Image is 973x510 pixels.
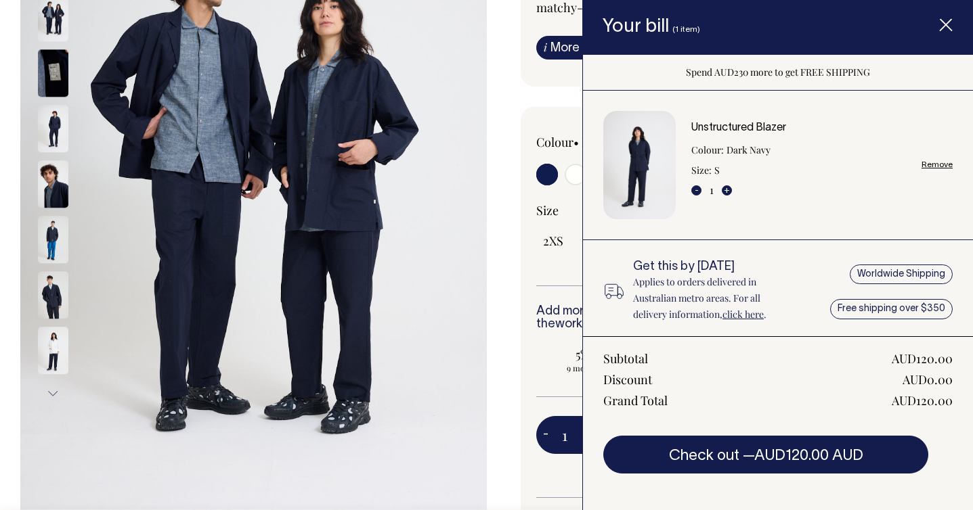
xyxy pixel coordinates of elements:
a: workwear [555,319,610,330]
div: Grand Total [603,392,668,409]
span: i [544,40,547,54]
input: 5% OFF 9 more to apply [536,342,654,377]
div: Colour [536,134,686,150]
a: iMore details [536,36,628,60]
div: Subtotal [603,350,648,367]
button: Check out —AUD120.00 AUD [603,436,928,473]
div: AUD120.00 [892,350,953,367]
input: XS [578,229,606,253]
img: dark-navy [38,106,68,153]
input: 2XS [536,229,570,253]
a: Unstructured Blazer [691,123,786,133]
div: Size [536,202,911,218]
img: dark-navy [38,50,68,97]
img: dark-navy [38,272,68,319]
a: Remove [922,160,953,169]
span: 9 more to apply [543,363,647,373]
button: Next [43,379,63,409]
h6: Get this by [DATE] [633,260,794,274]
div: AUD0.00 [903,371,953,388]
span: 5% OFF [543,346,647,363]
a: click here [722,308,764,321]
img: off-white [38,327,68,375]
span: 2XS [543,233,563,249]
span: • [574,134,579,150]
span: AUD120.00 AUD [754,449,863,463]
dd: S [714,162,720,179]
button: - [536,421,555,448]
div: AUD120.00 [892,392,953,409]
img: dark-navy [38,161,68,208]
dt: Size: [691,162,712,179]
dd: Dark Navy [727,142,771,158]
label: Dark Navy [582,134,639,150]
button: + [722,185,732,195]
img: Unstructured Blazer [603,111,676,220]
h6: Add more of this item or any other pieces from the collection to save [536,305,911,332]
span: Spend AUD230 more to get FREE SHIPPING [686,66,870,78]
dt: Colour: [691,142,724,158]
img: dark-navy [38,216,68,264]
span: (1 item) [672,26,700,33]
p: Applies to orders delivered in Australian metro areas. For all delivery information, . [633,274,794,323]
div: Discount [603,371,652,388]
button: - [691,185,701,195]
